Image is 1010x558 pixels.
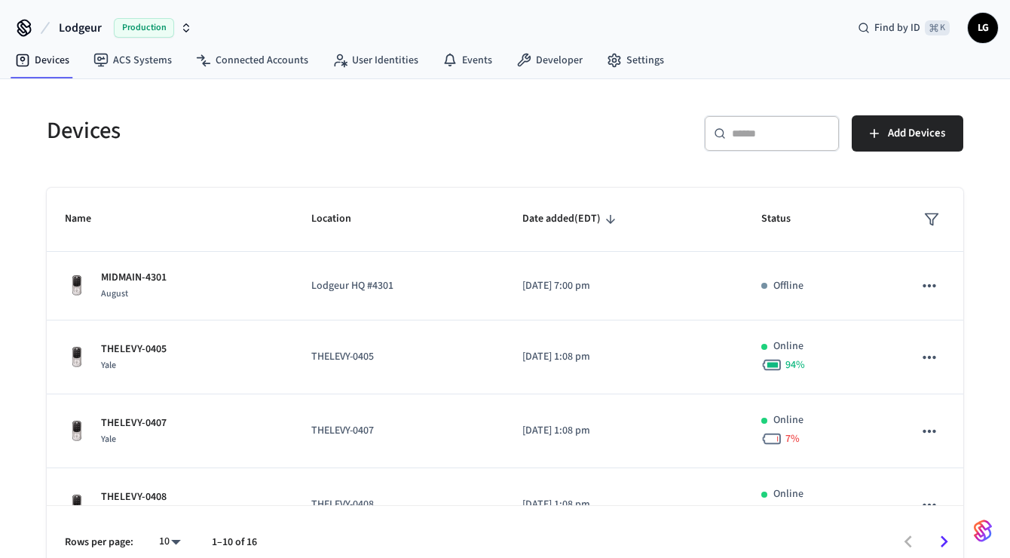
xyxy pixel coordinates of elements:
span: ⌘ K [925,20,950,35]
span: Lodgeur [59,19,102,37]
span: Location [311,207,371,231]
span: 94 % [785,357,805,373]
img: Yale Assure Touchscreen Wifi Smart Lock, Satin Nickel, Front [65,419,89,443]
p: Offline [773,278,803,294]
p: THELEVY-0407 [311,423,486,439]
a: Connected Accounts [184,47,320,74]
p: Lodgeur HQ #4301 [311,278,486,294]
p: [DATE] 1:08 pm [522,497,726,513]
span: LG [969,14,996,41]
span: Find by ID [874,20,920,35]
p: MIDMAIN-4301 [101,270,167,286]
span: 7 % [785,431,800,446]
p: THELEVY-0408 [311,497,486,513]
p: THELEVY-0405 [101,342,167,357]
p: Online [773,486,803,502]
p: [DATE] 7:00 pm [522,278,726,294]
a: Settings [595,47,676,74]
img: Yale Assure Touchscreen Wifi Smart Lock, Satin Nickel, Front [65,493,89,517]
a: Events [430,47,504,74]
a: User Identities [320,47,430,74]
p: THELEVY-0405 [311,349,486,365]
span: Date added(EDT) [522,207,620,231]
span: August [101,287,128,300]
p: Rows per page: [65,535,133,550]
p: Online [773,339,803,354]
a: Devices [3,47,81,74]
button: Add Devices [852,115,963,152]
h5: Devices [47,115,496,146]
p: 1–10 of 16 [212,535,257,550]
div: Find by ID⌘ K [846,14,962,41]
img: Yale Assure Touchscreen Wifi Smart Lock, Satin Nickel, Front [65,345,89,369]
span: Add Devices [888,124,945,143]
span: Yale [101,359,116,372]
img: SeamLogoGradient.69752ec5.svg [974,519,992,543]
img: Yale Assure Touchscreen Wifi Smart Lock, Satin Nickel, Front [65,274,89,298]
p: [DATE] 1:08 pm [522,349,726,365]
span: Name [65,207,111,231]
p: [DATE] 1:08 pm [522,423,726,439]
p: Online [773,412,803,428]
p: THELEVY-0407 [101,415,167,431]
a: Developer [504,47,595,74]
div: 10 [151,531,188,553]
button: LG [968,13,998,43]
a: ACS Systems [81,47,184,74]
p: THELEVY-0408 [101,489,167,505]
span: Yale [101,433,116,446]
span: Status [761,207,810,231]
span: Production [114,18,174,38]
